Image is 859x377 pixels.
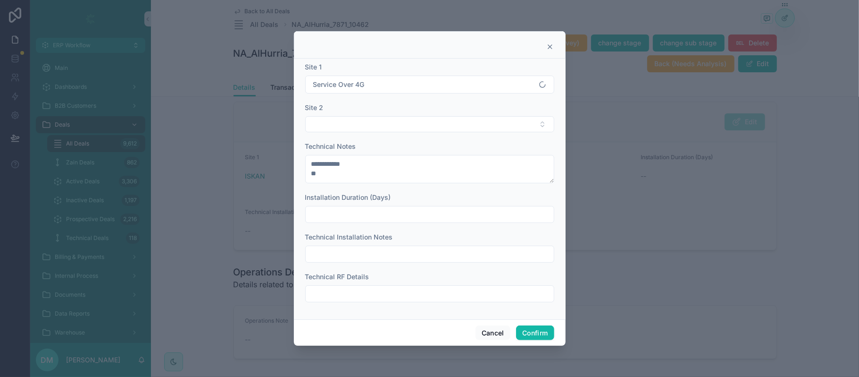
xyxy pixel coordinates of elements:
[516,326,554,341] button: Confirm
[305,103,324,111] span: Site 2
[305,193,391,201] span: Installation Duration (Days)
[305,142,356,150] span: Technical Notes
[305,273,369,281] span: Technical RF Details
[475,326,510,341] button: Cancel
[305,233,393,241] span: Technical Installation Notes
[305,116,554,132] button: Select Button
[305,63,322,71] span: Site 1
[305,76,554,94] button: Select Button
[313,80,365,89] span: Service Over 4G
